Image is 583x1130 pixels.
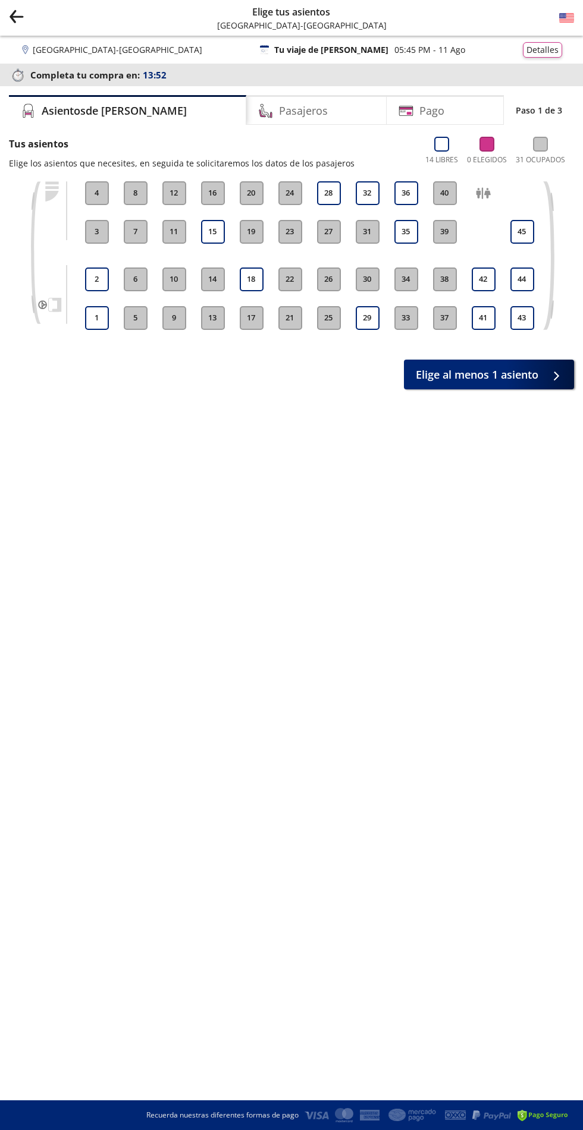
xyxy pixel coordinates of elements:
[394,220,418,244] button: 35
[394,306,418,330] button: 33
[217,5,366,19] p: Elige tus asientos
[162,220,186,244] button: 11
[85,306,109,330] button: 1
[240,267,264,291] button: 18
[33,43,202,56] p: [GEOGRAPHIC_DATA] - [GEOGRAPHIC_DATA]
[124,181,148,205] button: 8
[433,220,457,244] button: 39
[425,155,458,165] p: 14 Libres
[317,267,341,291] button: 26
[516,104,562,117] p: Paso 1 de 3
[404,360,574,389] button: Elige al menos 1 asiento
[9,137,355,151] p: Tus asientos
[278,306,302,330] button: 21
[146,1110,299,1120] p: Recuerda nuestras diferentes formas de pago
[416,367,538,383] span: Elige al menos 1 asiento
[510,220,534,244] button: 45
[143,68,167,82] span: 13:52
[510,306,534,330] button: 43
[240,306,264,330] button: 17
[419,103,444,119] h4: Pago
[201,267,225,291] button: 14
[217,19,366,32] p: [GEOGRAPHIC_DATA] - [GEOGRAPHIC_DATA]
[472,306,496,330] button: 41
[472,267,496,291] button: 42
[278,181,302,205] button: 24
[317,306,341,330] button: 25
[124,220,148,244] button: 7
[516,155,565,165] p: 31 Ocupados
[278,267,302,291] button: 22
[124,306,148,330] button: 5
[356,220,380,244] button: 31
[201,306,225,330] button: 13
[9,9,24,27] button: back
[162,306,186,330] button: 9
[523,42,562,58] button: Detalles
[85,181,109,205] button: 4
[433,267,457,291] button: 38
[433,181,457,205] button: 40
[162,267,186,291] button: 10
[279,103,328,119] h4: Pasajeros
[162,181,186,205] button: 12
[433,306,457,330] button: 37
[278,220,302,244] button: 23
[275,43,389,56] p: Tu viaje de [PERSON_NAME]
[356,267,380,291] button: 30
[394,267,418,291] button: 34
[9,157,355,169] p: Elige los asientos que necesites, en seguida te solicitaremos los datos de los pasajeros
[394,181,418,205] button: 36
[240,220,264,244] button: 19
[124,267,148,291] button: 6
[42,103,187,119] h4: Asientos de [PERSON_NAME]
[356,181,380,205] button: 32
[317,181,341,205] button: 28
[395,43,466,56] p: 05:45 PM - 11 Ago
[240,181,264,205] button: 20
[9,67,574,83] p: Completa tu compra en :
[85,267,109,291] button: 2
[317,220,341,244] button: 27
[201,220,225,244] button: 15
[559,11,574,26] button: English
[356,306,380,330] button: 29
[85,220,109,244] button: 3
[467,155,507,165] p: 0 Elegidos
[510,267,534,291] button: 44
[201,181,225,205] button: 16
